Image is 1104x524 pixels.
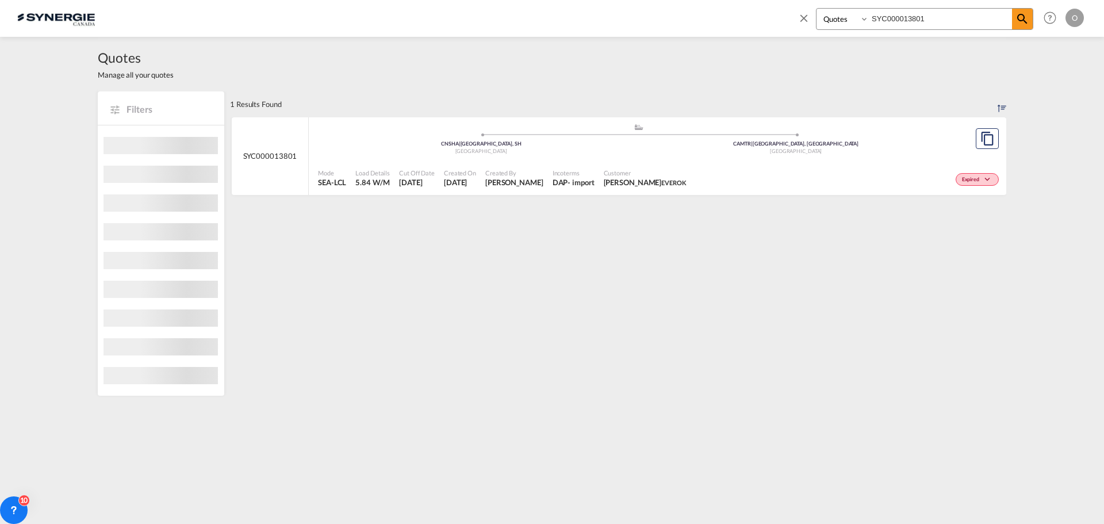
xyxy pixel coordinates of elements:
span: 5.84 W/M [355,178,389,187]
md-icon: icon-chevron-down [982,177,996,183]
span: EVEROK [661,179,686,186]
div: DAP import [553,177,595,188]
span: Created By [485,169,543,177]
div: DAP [553,177,568,188]
div: 1 Results Found [230,91,282,117]
div: - import [568,177,594,188]
span: Manage all your quotes [98,70,174,80]
md-icon: assets/icons/custom/ship-fill.svg [632,124,646,130]
img: 1f56c880d42311ef80fc7dca854c8e59.png [17,5,95,31]
span: | [459,140,461,147]
span: Created On [444,169,476,177]
md-icon: assets/icons/custom/copyQuote.svg [980,132,994,146]
span: Cut Off Date [399,169,435,177]
span: Filters [126,103,213,116]
span: icon-magnify [1012,9,1033,29]
input: Enter Quotation Number [869,9,1012,29]
span: SEA-LCL [318,177,346,188]
md-icon: icon-close [798,12,810,24]
span: Expired [962,176,982,184]
span: Mode [318,169,346,177]
span: Quotes [98,48,174,67]
span: [GEOGRAPHIC_DATA] [770,148,822,154]
span: CAMTR [GEOGRAPHIC_DATA], [GEOGRAPHIC_DATA] [733,140,858,147]
button: Copy Quote [976,128,999,149]
div: SYC000013801 assets/icons/custom/ship-fill.svgassets/icons/custom/roll-o-plane.svgOriginShanghai,... [232,117,1006,196]
div: O [1065,9,1084,27]
span: [GEOGRAPHIC_DATA] [455,148,507,154]
span: CNSHA [GEOGRAPHIC_DATA], SH [441,140,521,147]
span: Pablo Gomez Saldarriaga [485,177,543,188]
span: Customer [604,169,687,177]
span: anne Zheng EVEROK [604,177,687,188]
div: Sort by: Created On [998,91,1006,117]
div: Change Status Here [956,173,999,186]
span: 5 Aug 2025 [444,177,476,188]
span: icon-close [798,8,816,36]
span: | [751,140,753,147]
span: 5 Aug 2025 [399,177,435,188]
md-icon: icon-magnify [1015,12,1029,26]
span: Load Details [355,169,390,177]
span: Incoterms [553,169,595,177]
span: Help [1040,8,1060,28]
div: Help [1040,8,1065,29]
span: SYC000013801 [243,151,297,161]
